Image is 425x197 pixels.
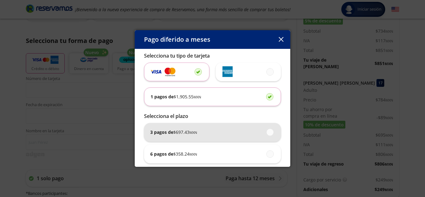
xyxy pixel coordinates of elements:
[150,151,197,157] p: 6 pagos de
[150,129,197,135] p: 3 pagos de
[144,35,210,44] p: Pago diferido a meses
[165,67,175,77] img: svg+xml;base64,PD94bWwgdmVyc2lvbj0iMS4wIiBlbmNvZGluZz0iVVRGLTgiIHN0YW5kYWxvbmU9Im5vIj8+Cjxzdmcgd2...
[222,66,233,77] img: svg+xml;base64,PD94bWwgdmVyc2lvbj0iMS4wIiBlbmNvZGluZz0iVVRGLTgiIHN0YW5kYWxvbmU9Im5vIj8+Cjxzdmcgd2...
[144,52,281,59] p: Selecciona tu tipo de tarjeta
[189,152,197,157] small: MXN
[144,112,281,120] p: Selecciona el plazo
[173,129,197,135] span: $ 697.43
[174,93,201,100] span: $ 1,905.55
[151,68,161,75] img: svg+xml;base64,PD94bWwgdmVyc2lvbj0iMS4wIiBlbmNvZGluZz0iVVRGLTgiIHN0YW5kYWxvbmU9Im5vIj8+Cjxzdmcgd2...
[151,93,201,100] p: 1 pagos de
[189,130,197,135] small: MXN
[173,151,197,157] span: $ 358.24
[194,95,201,99] small: MXN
